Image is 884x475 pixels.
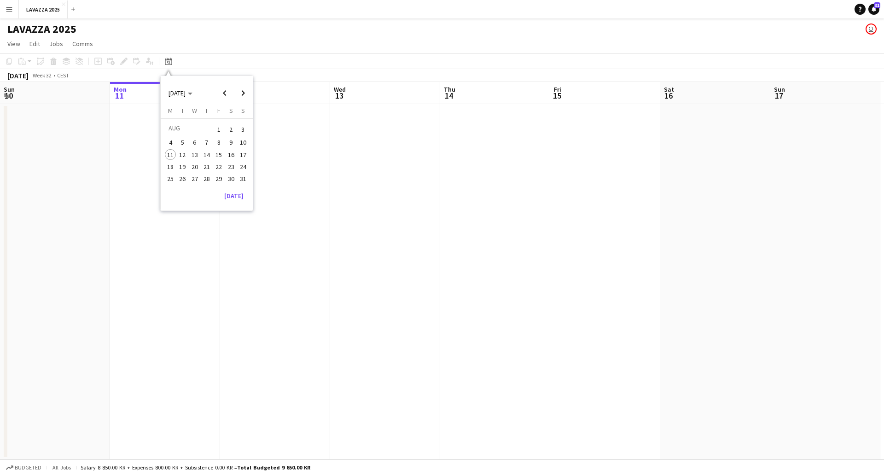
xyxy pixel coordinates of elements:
[201,149,212,160] span: 14
[164,136,176,148] button: 04-08-2025
[201,136,213,148] button: 07-08-2025
[177,149,188,160] span: 12
[226,123,237,136] span: 2
[72,40,93,48] span: Comms
[234,84,252,102] button: Next month
[165,173,176,184] span: 25
[237,149,249,161] button: 17-08-2025
[15,464,41,471] span: Budgeted
[225,122,237,136] button: 02-08-2025
[237,161,249,173] button: 24-08-2025
[226,149,237,160] span: 16
[5,463,43,473] button: Budgeted
[225,173,237,185] button: 30-08-2025
[444,85,455,94] span: Thu
[332,90,346,101] span: 13
[177,161,188,172] span: 19
[213,161,225,173] button: 22-08-2025
[237,464,310,471] span: Total Budgeted 9 650.00 KR
[213,173,224,184] span: 29
[217,106,221,115] span: F
[29,40,40,48] span: Edit
[213,123,224,136] span: 1
[57,72,69,79] div: CEST
[177,173,188,184] span: 26
[238,137,249,148] span: 10
[81,464,310,471] div: Salary 8 850.00 KR + Expenses 800.00 KR + Subsistence 0.00 KR =
[334,85,346,94] span: Wed
[189,137,200,148] span: 6
[51,464,73,471] span: All jobs
[26,38,44,50] a: Edit
[4,38,24,50] a: View
[168,106,173,115] span: M
[189,173,200,184] span: 27
[189,136,201,148] button: 06-08-2025
[169,89,186,97] span: [DATE]
[181,106,184,115] span: T
[215,84,234,102] button: Previous month
[868,4,879,15] a: 81
[237,136,249,148] button: 10-08-2025
[213,161,224,172] span: 22
[201,161,212,172] span: 21
[229,106,233,115] span: S
[4,85,15,94] span: Sun
[46,38,67,50] a: Jobs
[213,122,225,136] button: 01-08-2025
[192,106,197,115] span: W
[164,122,213,136] td: AUG
[874,2,880,8] span: 81
[189,149,200,160] span: 13
[664,85,674,94] span: Sat
[237,122,249,136] button: 03-08-2025
[226,173,237,184] span: 30
[165,161,176,172] span: 18
[201,137,212,148] span: 7
[552,90,561,101] span: 15
[69,38,97,50] a: Comms
[201,173,212,184] span: 28
[773,90,785,101] span: 17
[213,173,225,185] button: 29-08-2025
[7,22,76,36] h1: LAVAZZA 2025
[7,40,20,48] span: View
[663,90,674,101] span: 16
[165,137,176,148] span: 4
[225,136,237,148] button: 09-08-2025
[221,188,247,203] button: [DATE]
[164,161,176,173] button: 18-08-2025
[165,85,196,101] button: Choose month and year
[241,106,245,115] span: S
[2,90,15,101] span: 10
[213,149,224,160] span: 15
[49,40,63,48] span: Jobs
[176,161,188,173] button: 19-08-2025
[238,123,249,136] span: 3
[213,149,225,161] button: 15-08-2025
[225,161,237,173] button: 23-08-2025
[238,149,249,160] span: 17
[226,137,237,148] span: 9
[554,85,561,94] span: Fri
[866,23,877,35] app-user-avatar: Amalie Toftgaard
[189,149,201,161] button: 13-08-2025
[201,161,213,173] button: 21-08-2025
[238,173,249,184] span: 31
[205,106,208,115] span: T
[189,161,200,172] span: 20
[177,137,188,148] span: 5
[201,149,213,161] button: 14-08-2025
[30,72,53,79] span: Week 32
[237,173,249,185] button: 31-08-2025
[176,173,188,185] button: 26-08-2025
[189,161,201,173] button: 20-08-2025
[114,85,127,94] span: Mon
[213,137,224,148] span: 8
[165,149,176,160] span: 11
[442,90,455,101] span: 14
[19,0,68,18] button: LAVAZZA 2025
[164,149,176,161] button: 11-08-2025
[774,85,785,94] span: Sun
[176,149,188,161] button: 12-08-2025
